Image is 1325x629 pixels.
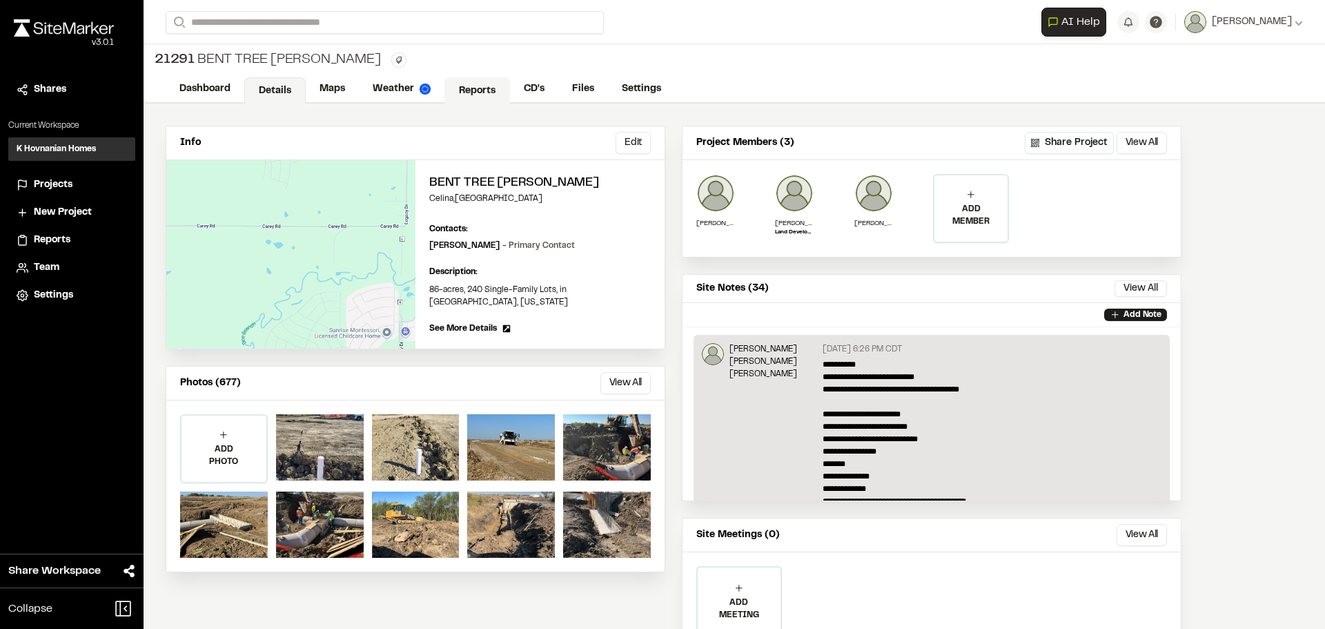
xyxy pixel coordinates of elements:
span: 21291 [155,50,195,70]
span: Share Workspace [8,563,101,579]
a: Reports [444,77,510,104]
button: View All [1117,524,1167,546]
p: Current Workspace [8,119,135,132]
a: Settings [608,76,675,102]
a: Team [17,260,127,275]
img: precipai.png [420,84,431,95]
button: Edit Tags [391,52,406,68]
p: [PERSON_NAME] [775,218,814,229]
span: Shares [34,82,66,97]
a: New Project [17,205,127,220]
span: - Primary Contact [502,242,575,249]
button: View All [1115,280,1167,297]
img: fernando ceballos [696,174,735,213]
button: View All [1117,132,1167,154]
div: Bent Tree [PERSON_NAME] [155,50,380,70]
span: [PERSON_NAME] [1212,14,1292,30]
h3: K Hovnanian Homes [17,143,96,155]
span: New Project [34,205,92,220]
span: See More Details [429,322,497,335]
p: Site Meetings (0) [696,528,780,543]
p: Project Members (3) [696,135,794,151]
p: [PERSON_NAME] [696,218,735,229]
span: Settings [34,288,73,303]
button: Open AI Assistant [1041,8,1106,37]
a: Weather [359,76,444,102]
p: ADD PHOTO [181,443,266,468]
p: Land Development Manager [775,229,814,237]
img: Will Lamb [775,174,814,213]
p: Info [180,135,201,151]
p: ADD MEMBER [934,203,1008,228]
img: Miguel Angel Soto Montes [702,343,724,365]
img: User [1184,11,1206,33]
a: CD's [510,76,558,102]
a: Files [558,76,608,102]
span: Reports [34,233,70,248]
button: Search [166,11,190,34]
p: [PERSON_NAME] [429,240,575,252]
span: Projects [34,177,72,193]
img: Miguel Angel Soto Montes [854,174,893,213]
p: [DATE] 6:26 PM CDT [823,343,902,356]
p: Site Notes (34) [696,281,769,296]
button: Share Project [1025,132,1114,154]
div: Open AI Assistant [1041,8,1112,37]
a: Reports [17,233,127,248]
h2: Bent Tree [PERSON_NAME] [429,174,651,193]
a: Shares [17,82,127,97]
button: View All [600,372,651,394]
p: 86-acres, 240 Single-Family Lots, in [GEOGRAPHIC_DATA], [US_STATE] [429,284,651,309]
p: Add Note [1123,309,1161,321]
p: Contacts: [429,223,468,235]
p: [PERSON_NAME] [PERSON_NAME] [PERSON_NAME] [729,343,817,380]
span: Collapse [8,601,52,617]
p: Description: [429,266,651,278]
span: AI Help [1061,14,1100,30]
p: [PERSON_NAME] [PERSON_NAME] [PERSON_NAME] [854,218,893,229]
a: Settings [17,288,127,303]
p: Photos (677) [180,376,241,391]
a: Projects [17,177,127,193]
a: Maps [306,76,359,102]
button: Edit [616,132,651,154]
p: ADD MEETING [698,597,781,621]
a: Dashboard [166,76,244,102]
img: rebrand.png [14,19,114,37]
a: Details [244,77,306,104]
p: Celina , [GEOGRAPHIC_DATA] [429,193,651,205]
button: [PERSON_NAME] [1184,11,1303,33]
div: Oh geez...please don't... [14,37,114,49]
span: Team [34,260,59,275]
